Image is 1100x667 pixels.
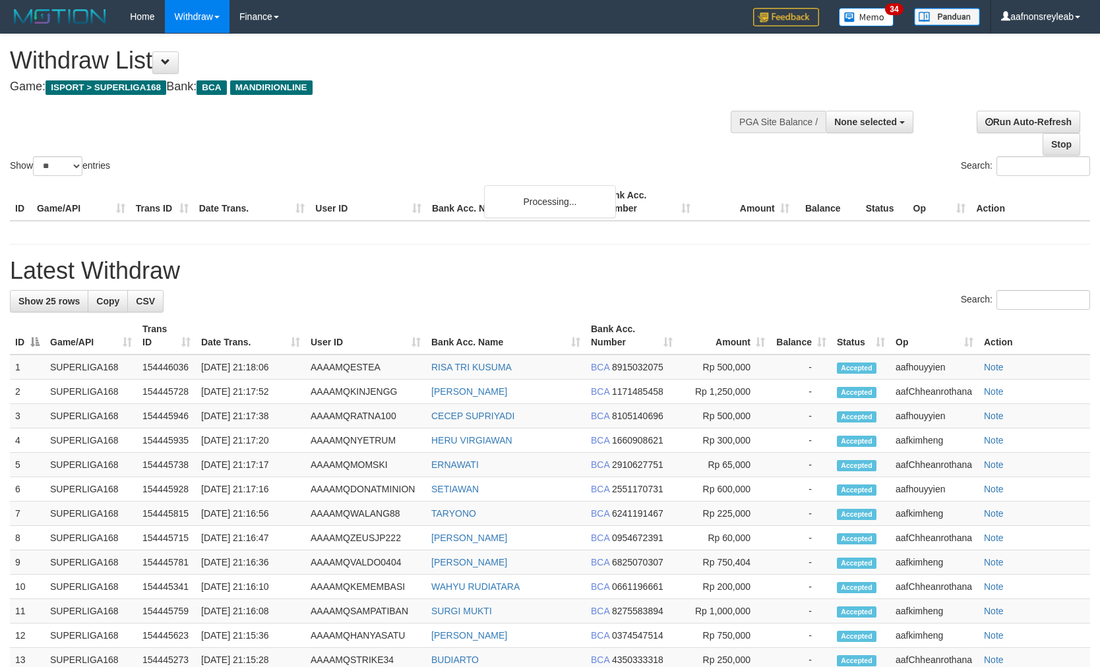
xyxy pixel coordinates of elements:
[431,654,479,665] a: BUDIARTO
[196,526,305,550] td: [DATE] 21:16:47
[770,380,832,404] td: -
[612,630,663,641] span: Copy 0374547514 to clipboard
[431,484,479,494] a: SETIAWAN
[612,484,663,494] span: Copy 2551170731 to clipboard
[591,459,609,470] span: BCA
[837,606,876,618] span: Accepted
[890,575,979,599] td: aafChheanrothana
[770,428,832,453] td: -
[196,550,305,575] td: [DATE] 21:16:36
[305,502,426,526] td: AAAAMQWALANG88
[427,183,597,221] th: Bank Acc. Name
[10,575,45,599] td: 10
[310,183,427,221] th: User ID
[837,362,876,374] span: Accepted
[305,380,426,404] td: AAAAMQKINJENGG
[33,156,82,176] select: Showentries
[45,502,137,526] td: SUPERLIGA168
[1043,133,1080,156] a: Stop
[770,599,832,623] td: -
[890,623,979,648] td: aafkimheng
[839,8,894,26] img: Button%20Memo.svg
[612,508,663,519] span: Copy 6241191467 to clipboard
[612,362,663,372] span: Copy 8915032075 to clipboard
[770,526,832,550] td: -
[770,502,832,526] td: -
[431,630,507,641] a: [PERSON_NAME]
[770,550,832,575] td: -
[591,606,609,616] span: BCA
[890,502,979,526] td: aafkimheng
[137,526,196,550] td: 154445715
[678,355,770,380] td: Rp 500,000
[431,557,507,567] a: [PERSON_NAME]
[984,581,1004,592] a: Note
[196,317,305,355] th: Date Trans.: activate to sort column ascending
[890,428,979,453] td: aafkimheng
[196,453,305,477] td: [DATE] 21:17:17
[431,362,512,372] a: RISA TRI KUSUMA
[431,435,512,446] a: HERU VIRGIAWAN
[890,355,979,380] td: aafhouyyien
[770,477,832,502] td: -
[137,599,196,623] td: 154445759
[996,290,1090,310] input: Search:
[612,606,663,616] span: Copy 8275583894 to clipboard
[305,550,426,575] td: AAAAMQVALDO0404
[591,435,609,446] span: BCA
[10,550,45,575] td: 9
[305,355,426,380] td: AAAAMQESTEA
[431,581,520,592] a: WAHYU RUDIATARA
[10,599,45,623] td: 11
[10,183,32,221] th: ID
[137,623,196,648] td: 154445623
[45,355,137,380] td: SUPERLIGA168
[10,7,110,26] img: MOTION_logo.png
[591,411,609,421] span: BCA
[194,183,311,221] th: Date Trans.
[984,386,1004,397] a: Note
[678,380,770,404] td: Rp 1,250,000
[612,459,663,470] span: Copy 2910627751 to clipboard
[196,623,305,648] td: [DATE] 21:15:36
[890,404,979,428] td: aafhouyyien
[305,526,426,550] td: AAAAMQZEUSJP222
[591,386,609,397] span: BCA
[197,80,226,95] span: BCA
[770,404,832,428] td: -
[890,550,979,575] td: aafkimheng
[696,183,795,221] th: Amount
[678,550,770,575] td: Rp 750,404
[914,8,980,26] img: panduan.png
[890,453,979,477] td: aafChheanrothana
[18,296,80,306] span: Show 25 rows
[305,477,426,502] td: AAAAMQDONATMINION
[612,533,663,543] span: Copy 0954672391 to clipboard
[885,3,903,15] span: 34
[908,183,971,221] th: Op
[612,411,663,421] span: Copy 8105140696 to clipboard
[984,411,1004,421] a: Note
[984,533,1004,543] a: Note
[961,156,1090,176] label: Search:
[230,80,313,95] span: MANDIRIONLINE
[837,460,876,471] span: Accepted
[10,156,110,176] label: Show entries
[305,575,426,599] td: AAAAMQKEMEMBASI
[591,484,609,494] span: BCA
[678,453,770,477] td: Rp 65,000
[305,453,426,477] td: AAAAMQMOMSKI
[612,435,663,446] span: Copy 1660908621 to clipboard
[136,296,155,306] span: CSV
[591,362,609,372] span: BCA
[137,477,196,502] td: 154445928
[45,599,137,623] td: SUPERLIGA168
[137,502,196,526] td: 154445815
[45,453,137,477] td: SUPERLIGA168
[137,453,196,477] td: 154445738
[137,380,196,404] td: 154445728
[10,355,45,380] td: 1
[591,630,609,641] span: BCA
[137,575,196,599] td: 154445341
[770,317,832,355] th: Balance: activate to sort column ascending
